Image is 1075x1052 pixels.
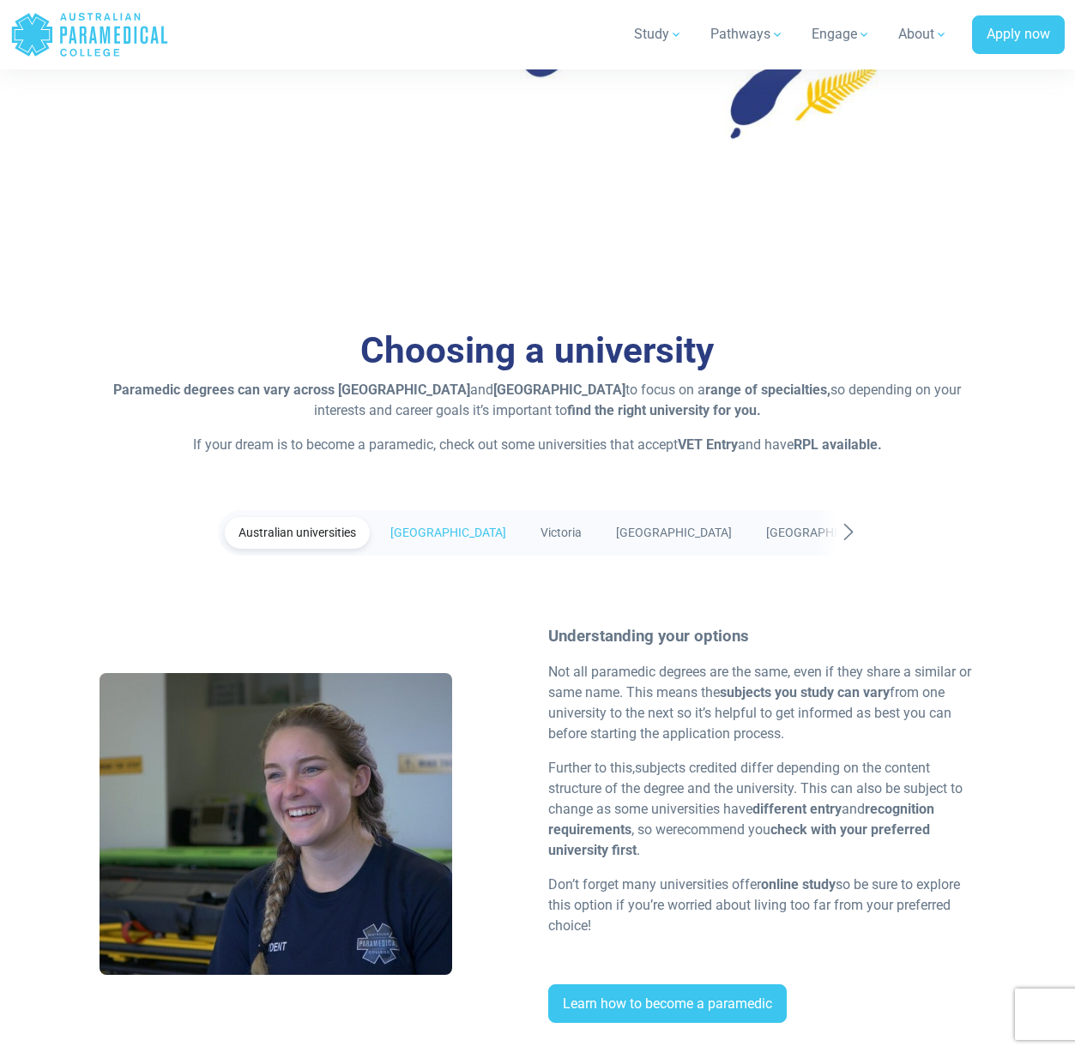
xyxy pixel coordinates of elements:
[548,821,930,858] strong: check with your preferred university first
[10,7,169,63] a: Australian Paramedical College
[752,801,842,817] strong: different entry
[225,517,370,549] a: Australian universities
[548,664,971,742] span: Not all paramedic degrees are the same, even if they share a similar or same name. This means the...
[720,684,890,700] strong: subjects you study can vary
[752,517,896,549] a: [GEOGRAPHIC_DATA]
[89,329,986,373] h3: Choosing a university
[888,10,958,58] a: About
[602,517,746,549] a: [GEOGRAPHIC_DATA]
[548,801,934,838] strong: recognition requirements
[548,984,787,1024] a: Learn how to become a paramedic
[548,760,963,838] span: subjects credited differ depending on the content structure of the degree and the university. Thi...
[548,875,975,936] p: Don’t forget many universities offer so be sure to explore this option if you’re worried about li...
[794,436,882,453] strong: RPL available.
[89,380,986,421] p: and to focus on a so depending on your interests and career goals it’s important to
[548,760,635,776] span: Further to this,
[493,382,625,398] strong: [GEOGRAPHIC_DATA]
[567,402,761,418] strong: find the right university for you.
[624,10,693,58] a: Study
[761,876,836,893] strong: online study
[113,382,470,398] strong: Paramedic degrees can vary across [GEOGRAPHIC_DATA]
[700,10,794,58] a: Pathways
[527,517,595,549] a: Victoria
[801,10,881,58] a: Engage
[548,821,930,858] span: recommend you .
[548,627,749,646] strong: Understanding your options
[972,15,1065,55] a: Apply now
[678,436,738,453] strong: VET Entry
[705,382,830,398] strong: range of specialties,
[89,435,986,455] p: If your dream is to become a paramedic, check out some universities that accept and have
[377,517,520,549] a: [GEOGRAPHIC_DATA]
